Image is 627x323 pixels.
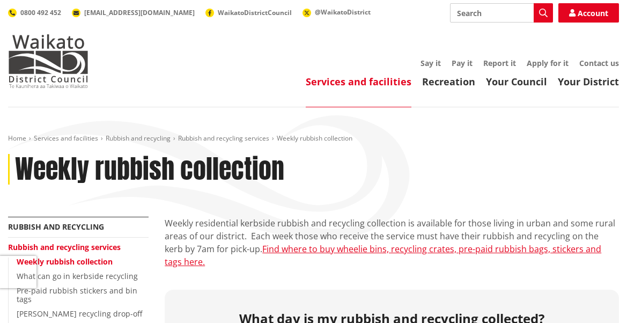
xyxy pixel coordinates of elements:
[558,3,619,23] a: Account
[452,58,473,68] a: Pay it
[421,58,441,68] a: Say it
[527,58,569,68] a: Apply for it
[84,8,195,17] span: [EMAIL_ADDRESS][DOMAIN_NAME]
[8,34,88,88] img: Waikato District Council - Te Kaunihera aa Takiwaa o Waikato
[8,8,61,17] a: 0800 492 452
[17,285,137,305] a: Pre-paid rubbish stickers and bin tags
[8,242,121,252] a: Rubbish and recycling services
[306,75,411,88] a: Services and facilities
[15,154,284,185] h1: Weekly rubbish collection
[422,75,475,88] a: Recreation
[178,134,269,143] a: Rubbish and recycling services
[8,222,104,232] a: Rubbish and recycling
[17,256,113,267] a: Weekly rubbish collection
[17,309,142,319] a: [PERSON_NAME] recycling drop-off
[20,8,61,17] span: 0800 492 452
[315,8,371,17] span: @WaikatoDistrict
[8,134,26,143] a: Home
[72,8,195,17] a: [EMAIL_ADDRESS][DOMAIN_NAME]
[450,3,553,23] input: Search input
[34,134,98,143] a: Services and facilities
[558,75,619,88] a: Your District
[8,134,619,143] nav: breadcrumb
[277,134,352,143] span: Weekly rubbish collection
[17,271,138,281] a: What can go in kerbside recycling
[483,58,516,68] a: Report it
[106,134,171,143] a: Rubbish and recycling
[165,243,601,268] a: Find where to buy wheelie bins, recycling crates, pre-paid rubbish bags, stickers and tags here.
[303,8,371,17] a: @WaikatoDistrict
[486,75,547,88] a: Your Council
[205,8,292,17] a: WaikatoDistrictCouncil
[165,217,619,268] p: Weekly residential kerbside rubbish and recycling collection is available for those living in urb...
[579,58,619,68] a: Contact us
[218,8,292,17] span: WaikatoDistrictCouncil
